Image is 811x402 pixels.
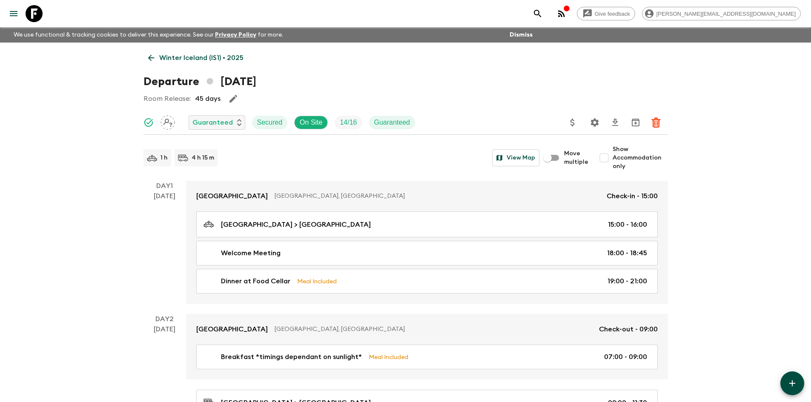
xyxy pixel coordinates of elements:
p: Guaranteed [192,117,233,128]
p: Check-out - 09:00 [599,324,658,334]
a: [GEOGRAPHIC_DATA] > [GEOGRAPHIC_DATA]15:00 - 16:00 [196,211,658,237]
a: Give feedback [577,7,635,20]
a: Privacy Policy [215,32,256,38]
span: Give feedback [590,11,635,17]
button: Dismiss [507,29,535,41]
p: Guaranteed [374,117,410,128]
p: We use functional & tracking cookies to deliver this experience. See our for more. [10,27,287,43]
p: On Site [300,117,322,128]
button: View Map [492,149,539,166]
p: 18:00 - 18:45 [607,248,647,258]
div: [PERSON_NAME][EMAIL_ADDRESS][DOMAIN_NAME] [642,7,801,20]
p: [GEOGRAPHIC_DATA] > [GEOGRAPHIC_DATA] [221,220,371,230]
button: Delete [648,114,665,131]
button: Download CSV [607,114,624,131]
p: 19:00 - 21:00 [608,276,647,286]
button: Settings [586,114,603,131]
p: Day 2 [143,314,186,324]
h1: Departure [DATE] [143,73,256,90]
p: Meal Included [369,352,408,362]
p: Day 1 [143,181,186,191]
button: search adventures [529,5,546,22]
a: Dinner at Food CellarMeal Included19:00 - 21:00 [196,269,658,294]
p: [GEOGRAPHIC_DATA] [196,324,268,334]
div: Trip Fill [335,116,362,129]
div: Secured [252,116,288,129]
span: Show Accommodation only [613,145,668,171]
p: Dinner at Food Cellar [221,276,290,286]
p: Meal Included [297,277,337,286]
p: Secured [257,117,283,128]
button: Update Price, Early Bird Discount and Costs [564,114,581,131]
p: Breakfast *timings dependant on sunlight* [221,352,362,362]
p: Winter Iceland (IS1) • 2025 [159,53,244,63]
button: menu [5,5,22,22]
p: Room Release: [143,94,191,104]
p: [GEOGRAPHIC_DATA], [GEOGRAPHIC_DATA] [275,192,600,200]
svg: Synced Successfully [143,117,154,128]
p: Welcome Meeting [221,248,281,258]
p: 14 / 16 [340,117,357,128]
span: [PERSON_NAME][EMAIL_ADDRESS][DOMAIN_NAME] [652,11,800,17]
span: Move multiple [564,149,589,166]
p: [GEOGRAPHIC_DATA], [GEOGRAPHIC_DATA] [275,325,592,334]
a: Breakfast *timings dependant on sunlight*Meal Included07:00 - 09:00 [196,345,658,369]
a: [GEOGRAPHIC_DATA][GEOGRAPHIC_DATA], [GEOGRAPHIC_DATA]Check-in - 15:00 [186,181,668,211]
p: 1 h [160,154,168,162]
p: 45 days [195,94,221,104]
div: On Site [294,116,328,129]
p: 4 h 15 m [192,154,214,162]
p: 15:00 - 16:00 [608,220,647,230]
a: Winter Iceland (IS1) • 2025 [143,49,248,66]
p: 07:00 - 09:00 [604,352,647,362]
span: Assign pack leader [160,118,175,125]
div: [DATE] [154,191,175,304]
p: [GEOGRAPHIC_DATA] [196,191,268,201]
a: Welcome Meeting18:00 - 18:45 [196,241,658,265]
p: Check-in - 15:00 [607,191,658,201]
button: Archive (Completed, Cancelled or Unsynced Departures only) [627,114,644,131]
a: [GEOGRAPHIC_DATA][GEOGRAPHIC_DATA], [GEOGRAPHIC_DATA]Check-out - 09:00 [186,314,668,345]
